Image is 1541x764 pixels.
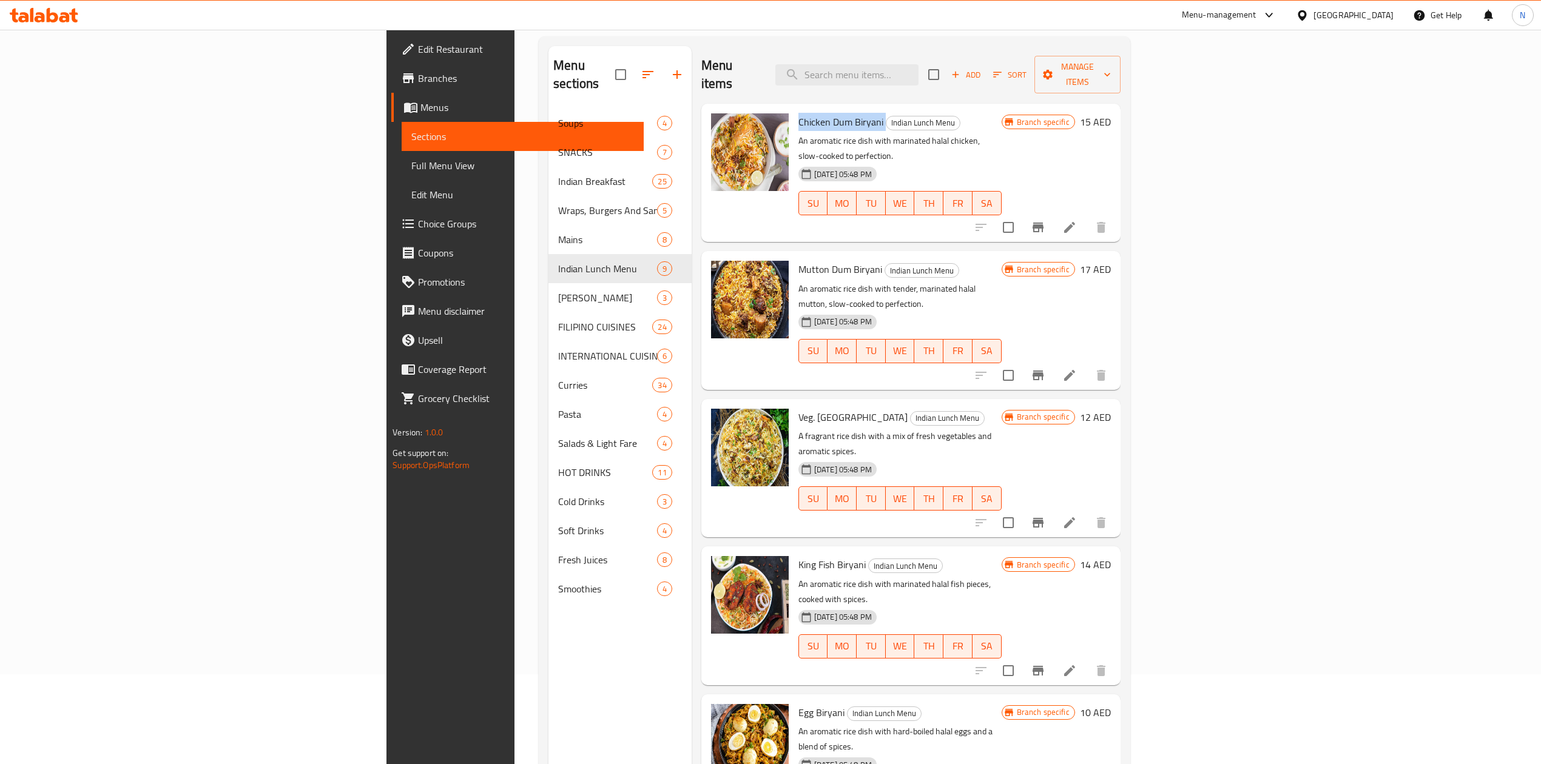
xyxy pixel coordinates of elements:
div: items [657,116,672,130]
button: delete [1087,508,1116,537]
span: Curries [558,378,652,392]
span: FILIPINO CUISINES [558,320,652,334]
button: MO [828,486,857,511]
button: WE [886,486,915,511]
button: MO [828,191,857,215]
span: 1.0.0 [425,424,443,440]
span: 3 [658,292,672,304]
div: INTERNATIONAL CUISINES6 [548,341,692,370]
div: Smoothies4 [548,574,692,603]
span: TU [862,342,881,360]
button: Manage items [1034,56,1121,93]
span: WE [891,490,910,508]
span: Select to update [996,215,1021,240]
div: items [652,320,672,334]
span: WE [891,637,910,655]
span: 4 [658,525,672,537]
span: Add [949,68,982,82]
div: FILIPINO CUISINES24 [548,312,692,341]
span: Veg. [GEOGRAPHIC_DATA] [798,408,908,426]
span: Add item [946,65,985,84]
p: A fragrant rice dish with a mix of fresh vegetables and aromatic spices. [798,429,1002,459]
button: TU [857,634,886,658]
a: Edit menu item [1062,515,1077,530]
button: SA [973,191,1002,215]
span: Edit Restaurant [418,42,634,56]
span: Fresh Juices [558,552,657,567]
span: Grocery Checklist [418,391,634,406]
button: WE [886,339,915,363]
span: 8 [658,234,672,246]
div: Indian Lunch Menu9 [548,254,692,283]
div: Soups4 [548,109,692,138]
span: Select all sections [608,62,633,87]
button: delete [1087,361,1116,390]
div: items [657,145,672,159]
span: Select section [921,62,946,87]
span: Edit Menu [411,187,634,202]
span: 24 [653,321,671,333]
div: HOT DRINKS11 [548,458,692,487]
div: Mains [558,232,657,247]
button: MO [828,339,857,363]
span: Version: [393,424,422,440]
span: SU [804,490,823,508]
a: Upsell [391,326,644,355]
span: Soups [558,116,657,130]
div: Indian Lunch Menu [847,706,922,721]
span: Indian Lunch Menu [869,559,942,573]
span: Sections [411,129,634,144]
div: Curries34 [548,370,692,400]
span: SA [977,342,997,360]
span: WE [891,195,910,212]
p: An aromatic rice dish with tender, marinated halal mutton, slow-cooked to perfection. [798,281,1002,312]
h6: 15 AED [1080,113,1111,130]
span: FR [948,342,968,360]
div: items [652,465,672,480]
button: FR [943,486,973,511]
button: TH [914,339,943,363]
span: MO [832,342,852,360]
a: Promotions [391,267,644,297]
span: [DATE] 05:48 PM [809,316,877,327]
button: SA [973,486,1002,511]
span: Branch specific [1012,116,1074,128]
div: Cold Drinks3 [548,487,692,516]
button: SU [798,486,828,511]
span: FR [948,195,968,212]
div: Indian Lunch Menu [886,116,960,130]
div: items [657,436,672,451]
a: Edit menu item [1062,368,1077,383]
button: FR [943,339,973,363]
span: Wraps, Burgers And Sandwiches [558,203,657,218]
a: Branches [391,64,644,93]
div: [GEOGRAPHIC_DATA] [1313,8,1394,22]
h2: Menu items [701,56,761,93]
h6: 10 AED [1080,704,1111,721]
span: Pasta [558,407,657,421]
button: MO [828,634,857,658]
span: TU [862,195,881,212]
div: Indian Lunch Menu [868,558,943,573]
nav: Menu sections [548,104,692,608]
a: Choice Groups [391,209,644,238]
button: Add section [663,60,692,89]
span: Sort sections [633,60,663,89]
span: Sort [993,68,1027,82]
p: An aromatic rice dish with marinated halal chicken, slow-cooked to perfection. [798,133,1002,164]
div: Pasta4 [548,400,692,429]
span: 4 [658,409,672,420]
span: Salads & Light Fare [558,436,657,451]
a: Edit menu item [1062,663,1077,678]
a: Menus [391,93,644,122]
span: SA [977,195,997,212]
span: [PERSON_NAME] [558,290,657,305]
span: Menus [420,100,634,115]
span: FR [948,637,968,655]
span: FR [948,490,968,508]
img: King Fish Biryani [711,556,789,634]
span: 8 [658,554,672,566]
